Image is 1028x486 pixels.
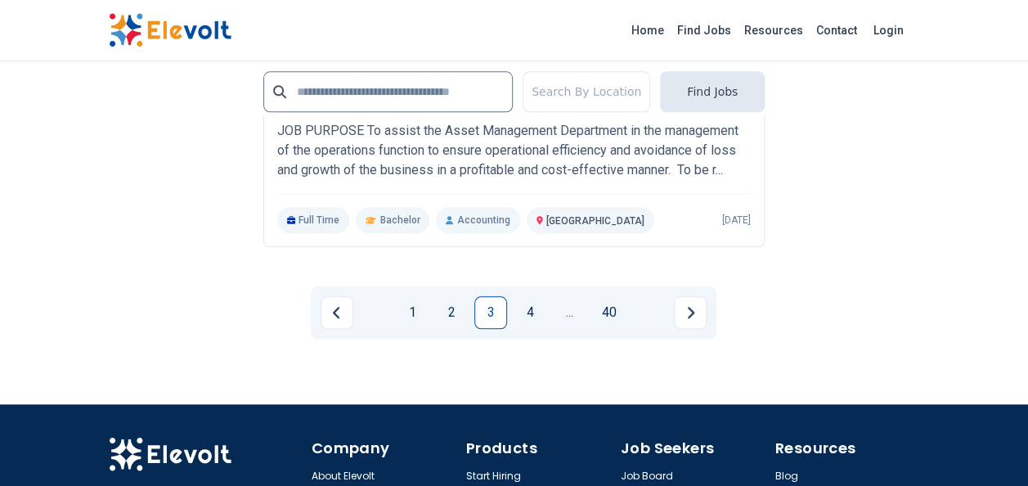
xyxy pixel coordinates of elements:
p: Accounting [436,207,519,233]
p: JOB PURPOSE To assist the Asset Management Department in the management of the operations functio... [277,121,751,180]
a: Job Board [621,470,673,483]
a: Find Jobs [671,17,738,43]
img: Elevolt [109,437,231,471]
button: Find Jobs [660,71,765,112]
a: Page 40 [592,296,625,329]
a: Jump forward [553,296,586,329]
a: Next page [674,296,707,329]
a: Blog [775,470,798,483]
a: Start Hiring [466,470,521,483]
span: [GEOGRAPHIC_DATA] [546,215,644,227]
a: Contact [810,17,864,43]
ul: Pagination [321,296,707,329]
h4: Products [466,437,611,460]
a: Page 2 [435,296,468,329]
a: Ecobank Kenya LimitedSenior Operations Officer, Back Office – EDC Asset Management Kenya LimitedE... [277,58,751,234]
a: About Elevolt [312,470,375,483]
a: Page 4 [514,296,546,329]
h4: Company [312,437,456,460]
a: Home [625,17,671,43]
p: Full Time [277,207,350,233]
a: Page 1 [396,296,429,329]
h4: Resources [775,437,920,460]
span: Bachelor [379,214,420,227]
a: Resources [738,17,810,43]
iframe: Chat Widget [946,407,1028,486]
a: Previous page [321,296,353,329]
a: Login [864,14,914,47]
p: [DATE] [722,214,751,227]
h4: Job Seekers [621,437,765,460]
img: Elevolt [109,13,231,47]
a: Page 3 is your current page [474,296,507,329]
